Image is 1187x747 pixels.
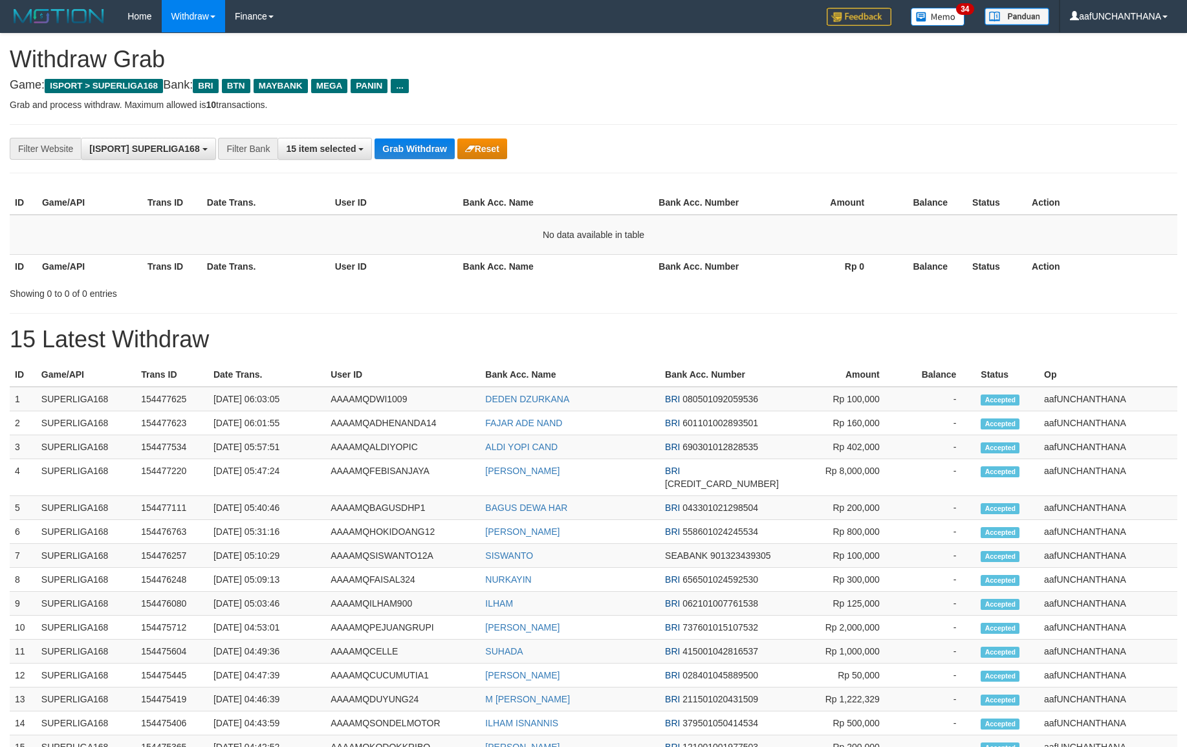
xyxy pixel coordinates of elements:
td: [DATE] 06:01:55 [208,411,325,435]
span: BRI [193,79,218,93]
span: 34 [956,3,974,15]
td: 14 [10,711,36,735]
th: Op [1039,363,1177,387]
th: Action [1027,254,1177,278]
td: 13 [10,687,36,711]
td: SUPERLIGA168 [36,411,136,435]
td: - [899,687,976,711]
img: MOTION_logo.png [10,6,108,26]
span: Accepted [981,623,1019,634]
td: - [899,459,976,496]
td: - [899,592,976,616]
th: Action [1027,191,1177,215]
span: Accepted [981,527,1019,538]
span: Copy 737601015107532 to clipboard [682,622,758,633]
td: aafUNCHANTHANA [1039,459,1177,496]
th: Status [967,191,1027,215]
span: MEGA [311,79,348,93]
a: ILHAM ISNANNIS [485,718,558,728]
a: [PERSON_NAME] [485,622,560,633]
h1: 15 Latest Withdraw [10,327,1177,352]
td: 154476257 [136,544,208,568]
th: Amount [784,363,899,387]
td: 154476080 [136,592,208,616]
th: Date Trans. [202,254,330,278]
span: Copy 211501020431509 to clipboard [682,694,758,704]
button: 15 item selected [278,138,372,160]
td: AAAAMQCELLE [325,640,480,664]
td: 154475712 [136,616,208,640]
span: Accepted [981,503,1019,514]
span: Copy 656501024592530 to clipboard [682,574,758,585]
span: Accepted [981,395,1019,406]
td: 6 [10,520,36,544]
td: - [899,711,976,735]
td: 154475406 [136,711,208,735]
span: Accepted [981,551,1019,562]
th: Trans ID [136,363,208,387]
th: User ID [330,254,458,278]
span: ... [391,79,408,93]
td: 154475419 [136,687,208,711]
button: Grab Withdraw [375,138,454,159]
th: Bank Acc. Number [653,191,759,215]
span: BRI [665,503,680,513]
span: Accepted [981,695,1019,706]
td: - [899,520,976,544]
td: SUPERLIGA168 [36,592,136,616]
span: Copy 080501092059536 to clipboard [682,394,758,404]
h1: Withdraw Grab [10,47,1177,72]
td: Rp 1,000,000 [784,640,899,664]
span: BRI [665,466,680,476]
th: ID [10,254,37,278]
td: - [899,640,976,664]
th: Trans ID [142,191,202,215]
span: Copy 028401045889500 to clipboard [682,670,758,680]
td: [DATE] 05:40:46 [208,496,325,520]
span: MAYBANK [254,79,308,93]
td: AAAAMQILHAM900 [325,592,480,616]
td: 7 [10,544,36,568]
td: 4 [10,459,36,496]
td: 154477623 [136,411,208,435]
th: Bank Acc. Name [458,254,654,278]
td: 154476763 [136,520,208,544]
td: 154476248 [136,568,208,592]
td: 154477625 [136,387,208,411]
a: FAJAR ADE NAND [485,418,562,428]
div: Filter Website [10,138,81,160]
td: Rp 300,000 [784,568,899,592]
td: SUPERLIGA168 [36,387,136,411]
a: ALDI YOPI CAND [485,442,558,452]
th: Status [967,254,1027,278]
td: SUPERLIGA168 [36,459,136,496]
td: SUPERLIGA168 [36,616,136,640]
td: [DATE] 04:47:39 [208,664,325,687]
td: aafUNCHANTHANA [1039,411,1177,435]
td: - [899,411,976,435]
a: SISWANTO [485,550,533,561]
span: 15 item selected [286,144,356,154]
td: Rp 100,000 [784,544,899,568]
td: Rp 402,000 [784,435,899,459]
td: AAAAMQHOKIDOANG12 [325,520,480,544]
td: 9 [10,592,36,616]
span: Accepted [981,418,1019,429]
th: Balance [884,191,967,215]
td: 11 [10,640,36,664]
span: BRI [665,394,680,404]
span: Accepted [981,466,1019,477]
th: Game/API [36,363,136,387]
th: Amount [759,191,884,215]
td: aafUNCHANTHANA [1039,496,1177,520]
td: [DATE] 05:31:16 [208,520,325,544]
td: 1 [10,387,36,411]
td: [DATE] 05:09:13 [208,568,325,592]
span: SEABANK [665,550,708,561]
td: [DATE] 05:03:46 [208,592,325,616]
td: 3 [10,435,36,459]
td: aafUNCHANTHANA [1039,568,1177,592]
td: AAAAMQADHENANDA14 [325,411,480,435]
span: Copy 379501050414534 to clipboard [682,718,758,728]
span: Accepted [981,599,1019,610]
